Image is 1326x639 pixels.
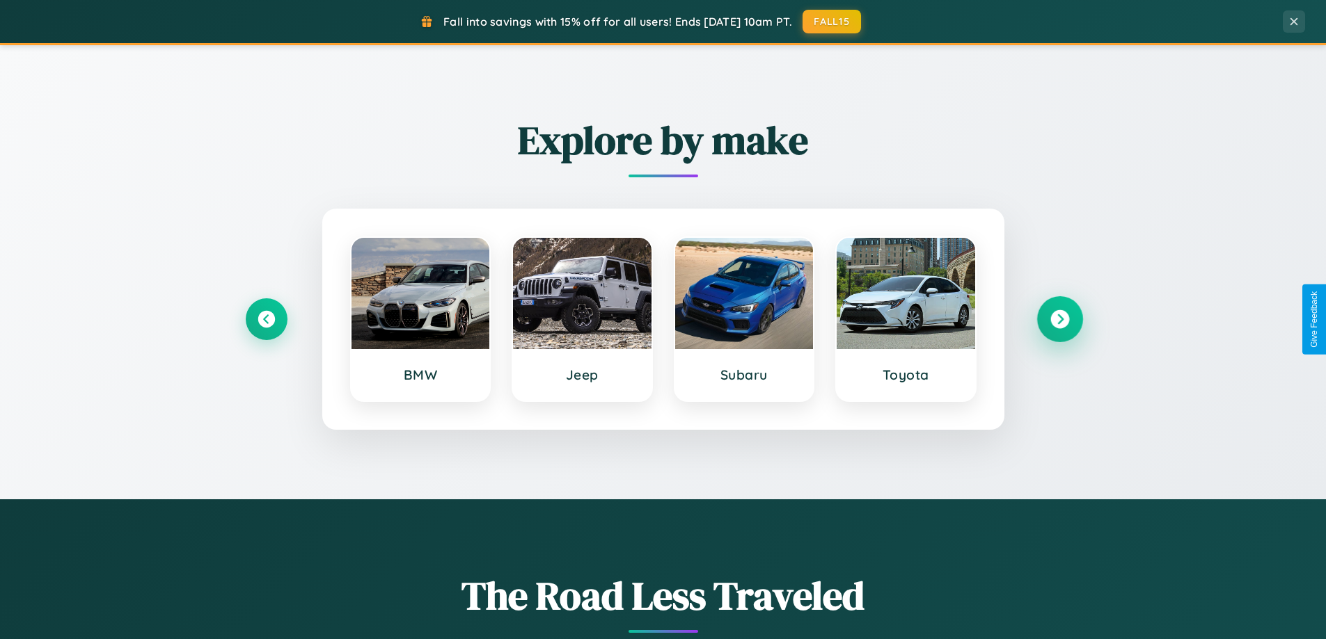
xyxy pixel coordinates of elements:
[527,366,638,383] h3: Jeep
[689,366,800,383] h3: Subaru
[1309,291,1319,348] div: Give Feedback
[443,15,792,29] span: Fall into savings with 15% off for all users! Ends [DATE] 10am PT.
[246,113,1081,167] h2: Explore by make
[246,569,1081,622] h1: The Road Less Traveled
[803,10,861,33] button: FALL15
[851,366,961,383] h3: Toyota
[365,366,476,383] h3: BMW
